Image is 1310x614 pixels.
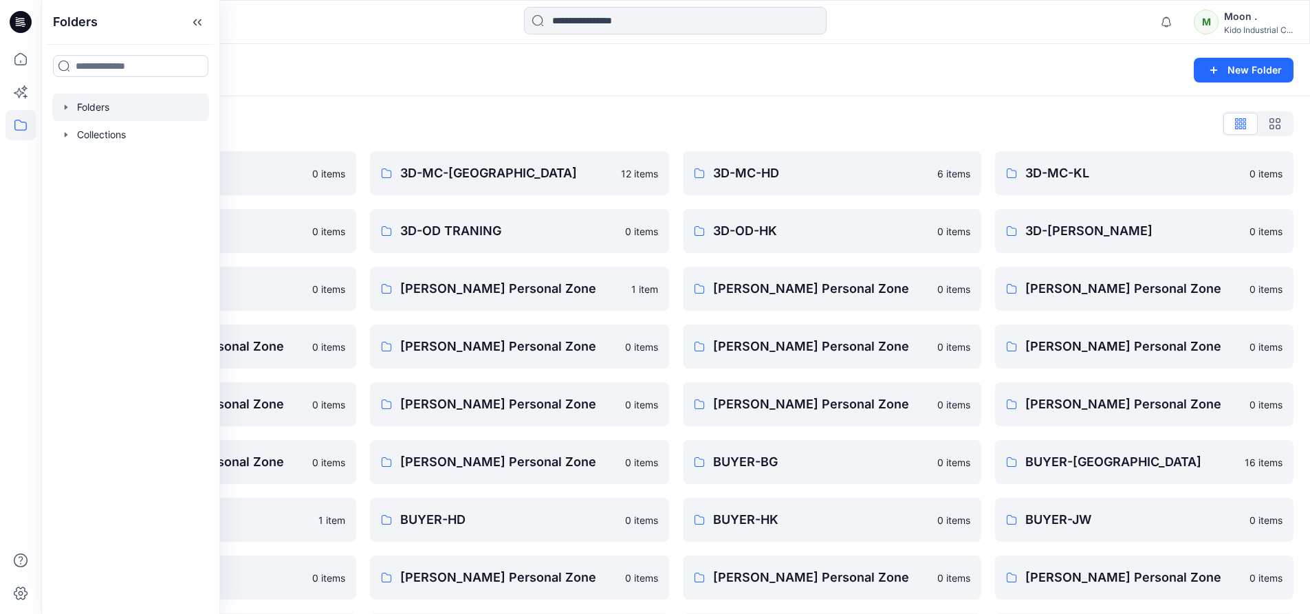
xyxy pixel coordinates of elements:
[400,164,612,183] p: 3D-MC-[GEOGRAPHIC_DATA]
[625,455,658,470] p: 0 items
[937,513,970,527] p: 0 items
[1249,224,1282,239] p: 0 items
[1025,510,1241,529] p: BUYER-JW
[937,455,970,470] p: 0 items
[400,279,622,298] p: [PERSON_NAME] Personal Zone
[683,209,981,253] a: 3D-OD-HK0 items
[995,556,1293,600] a: [PERSON_NAME] Personal Zone0 items
[312,166,345,181] p: 0 items
[625,224,658,239] p: 0 items
[937,571,970,585] p: 0 items
[937,282,970,296] p: 0 items
[937,224,970,239] p: 0 items
[683,267,981,311] a: [PERSON_NAME] Personal Zone0 items
[995,440,1293,484] a: BUYER-[GEOGRAPHIC_DATA]16 items
[1249,166,1282,181] p: 0 items
[995,498,1293,542] a: BUYER-JW0 items
[713,221,929,241] p: 3D-OD-HK
[995,325,1293,369] a: [PERSON_NAME] Personal Zone0 items
[713,164,929,183] p: 3D-MC-HD
[625,571,658,585] p: 0 items
[1245,455,1282,470] p: 16 items
[937,340,970,354] p: 0 items
[370,151,668,195] a: 3D-MC-[GEOGRAPHIC_DATA]12 items
[1249,397,1282,412] p: 0 items
[995,209,1293,253] a: 3D-[PERSON_NAME]0 items
[312,455,345,470] p: 0 items
[683,556,981,600] a: [PERSON_NAME] Personal Zone0 items
[683,498,981,542] a: BUYER-HK0 items
[312,282,345,296] p: 0 items
[631,282,658,296] p: 1 item
[995,267,1293,311] a: [PERSON_NAME] Personal Zone0 items
[713,337,929,356] p: [PERSON_NAME] Personal Zone
[995,151,1293,195] a: 3D-MC-KL0 items
[1025,164,1241,183] p: 3D-MC-KL
[400,395,616,414] p: [PERSON_NAME] Personal Zone
[1249,340,1282,354] p: 0 items
[318,513,345,527] p: 1 item
[1025,221,1241,241] p: 3D-[PERSON_NAME]
[713,452,929,472] p: BUYER-BG
[937,166,970,181] p: 6 items
[370,440,668,484] a: [PERSON_NAME] Personal Zone0 items
[625,340,658,354] p: 0 items
[713,279,929,298] p: [PERSON_NAME] Personal Zone
[937,397,970,412] p: 0 items
[1224,8,1293,25] div: Moon .
[1194,58,1293,83] button: New Folder
[400,221,616,241] p: 3D-OD TRANING
[312,397,345,412] p: 0 items
[683,325,981,369] a: [PERSON_NAME] Personal Zone0 items
[1249,282,1282,296] p: 0 items
[400,568,616,587] p: [PERSON_NAME] Personal Zone
[1194,10,1219,34] div: M
[713,510,929,529] p: BUYER-HK
[995,382,1293,426] a: [PERSON_NAME] Personal Zone0 items
[370,556,668,600] a: [PERSON_NAME] Personal Zone0 items
[370,382,668,426] a: [PERSON_NAME] Personal Zone0 items
[713,395,929,414] p: [PERSON_NAME] Personal Zone
[370,267,668,311] a: [PERSON_NAME] Personal Zone1 item
[1025,337,1241,356] p: [PERSON_NAME] Personal Zone
[1025,568,1241,587] p: [PERSON_NAME] Personal Zone
[683,440,981,484] a: BUYER-BG0 items
[1224,25,1293,35] div: Kido Industrial C...
[1025,395,1241,414] p: [PERSON_NAME] Personal Zone
[400,452,616,472] p: [PERSON_NAME] Personal Zone
[370,209,668,253] a: 3D-OD TRANING0 items
[713,568,929,587] p: [PERSON_NAME] Personal Zone
[370,498,668,542] a: BUYER-HD0 items
[312,224,345,239] p: 0 items
[400,510,616,529] p: BUYER-HD
[625,513,658,527] p: 0 items
[1249,571,1282,585] p: 0 items
[1249,513,1282,527] p: 0 items
[1025,452,1236,472] p: BUYER-[GEOGRAPHIC_DATA]
[400,337,616,356] p: [PERSON_NAME] Personal Zone
[625,397,658,412] p: 0 items
[370,325,668,369] a: [PERSON_NAME] Personal Zone0 items
[312,571,345,585] p: 0 items
[683,382,981,426] a: [PERSON_NAME] Personal Zone0 items
[683,151,981,195] a: 3D-MC-HD6 items
[621,166,658,181] p: 12 items
[1025,279,1241,298] p: [PERSON_NAME] Personal Zone
[312,340,345,354] p: 0 items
